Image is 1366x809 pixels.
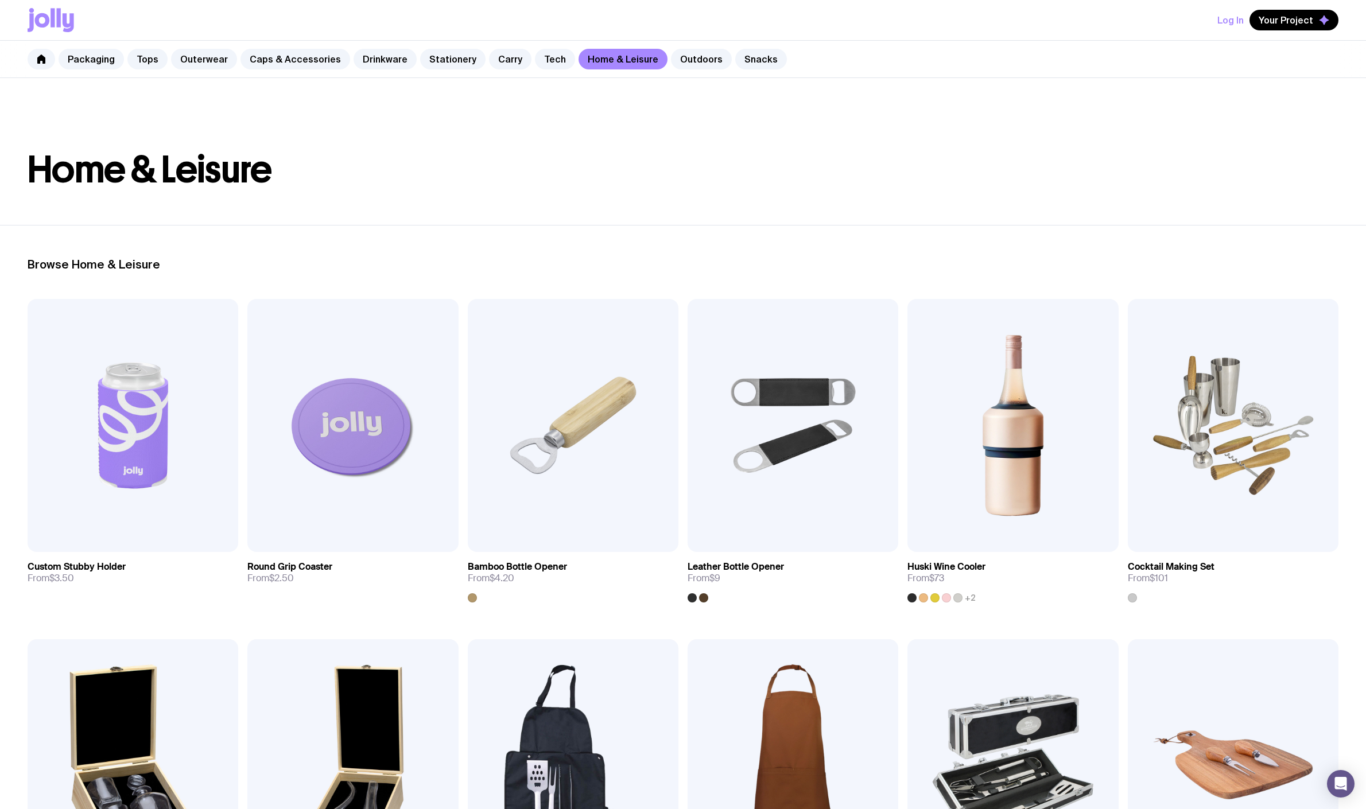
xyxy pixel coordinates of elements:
a: Outdoors [671,49,732,69]
span: $2.50 [269,572,294,584]
h3: Huski Wine Cooler [907,561,985,573]
span: From [247,573,294,584]
button: Your Project [1249,10,1338,30]
a: Outerwear [171,49,237,69]
a: Bamboo Bottle OpenerFrom$4.20 [468,552,678,602]
a: Snacks [735,49,787,69]
a: Tops [127,49,168,69]
div: Open Intercom Messenger [1327,770,1355,798]
a: Packaging [59,49,124,69]
a: Carry [489,49,531,69]
a: Caps & Accessories [240,49,350,69]
a: Huski Wine CoolerFrom$73+2 [907,552,1118,602]
span: $3.50 [49,572,74,584]
span: From [28,573,74,584]
span: From [1128,573,1168,584]
span: +2 [965,593,976,602]
span: $101 [1150,572,1168,584]
h3: Leather Bottle Opener [688,561,784,573]
a: Stationery [420,49,486,69]
a: Home & Leisure [579,49,668,69]
a: Leather Bottle OpenerFrom$9 [688,552,898,602]
span: $4.20 [490,572,514,584]
h3: Cocktail Making Set [1128,561,1214,573]
span: $9 [709,572,720,584]
a: Drinkware [354,49,417,69]
h3: Bamboo Bottle Opener [468,561,567,573]
a: Round Grip CoasterFrom$2.50 [247,552,458,593]
h1: Home & Leisure [28,151,1338,188]
h2: Browse Home & Leisure [28,258,1338,271]
h3: Round Grip Coaster [247,561,332,573]
span: From [468,573,514,584]
a: Custom Stubby HolderFrom$3.50 [28,552,238,593]
span: From [907,573,944,584]
button: Log In [1217,10,1244,30]
span: Your Project [1259,14,1313,26]
span: From [688,573,720,584]
a: Cocktail Making SetFrom$101 [1128,552,1338,602]
span: $73 [929,572,944,584]
h3: Custom Stubby Holder [28,561,126,573]
a: Tech [535,49,575,69]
